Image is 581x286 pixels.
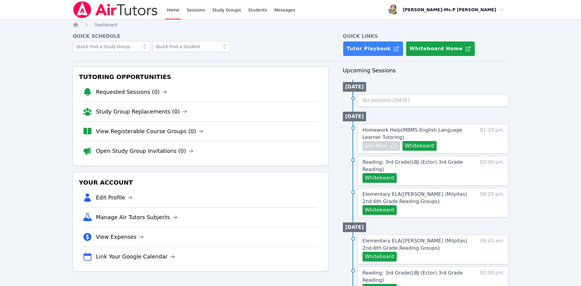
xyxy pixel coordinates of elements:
button: Whiteboard [363,252,397,261]
button: Join Now [363,141,400,151]
span: Homework Help ( MBMS English Language Learner Tutoring ) [363,127,462,140]
a: Homework Help(MBMS English Language Learner Tutoring) [363,127,468,141]
a: Dashboard [94,22,117,28]
a: Open Study Group Invitations (0) [96,147,193,155]
img: Air Tutors [73,1,158,18]
h3: Tutoring Opportunities [78,71,323,82]
a: Study Group Replacements (0) [96,107,187,116]
a: Manage Air Tutors Subjects [96,213,177,222]
li: [DATE] [343,222,366,232]
li: [DATE] [343,82,366,92]
h3: Your Account [78,177,323,188]
span: 04:25 pm [480,191,503,215]
span: No sessions [DATE] [363,97,409,103]
span: Reading: 3rd Grade ( LBJ (Ector) 3rd Grade Reading ) [363,159,463,172]
span: 02:00 pm [480,159,503,183]
button: Whiteboard [363,205,397,215]
button: Whiteboard Home [406,41,475,56]
a: Elementary ELA([PERSON_NAME] (Milpitas) 2nd-6th Grade Reading Groups) [363,191,468,205]
a: View Registerable Course Groups (0) [96,127,203,136]
h4: Quick Schedule [73,33,328,40]
button: Whiteboard [402,141,437,151]
h3: Upcoming Sessions [343,66,508,75]
span: 01:10 pm [480,127,503,151]
a: Elementary ELA([PERSON_NAME] (Milpitas) 2nd-6th Grade Reading Groups) [363,237,468,252]
a: Reading: 3rd Grade(LBJ (Ector) 3rd Grade Reading) [363,269,468,284]
button: Whiteboard [363,173,397,183]
h4: Quick Links [343,33,508,40]
span: Dashboard [94,22,117,27]
a: Tutor Playbook [343,41,403,56]
input: Quick Find a Student [153,41,230,52]
a: Requested Sessions (0) [96,88,167,96]
span: Messages [274,7,295,13]
a: Reading: 3rd Grade(LBJ (Ector) 3rd Grade Reading) [363,159,468,173]
span: 09:45 am [480,237,503,261]
nav: Breadcrumb [73,22,508,28]
a: Link Your Google Calendar [96,252,175,261]
li: [DATE] [343,112,366,121]
span: Reading: 3rd Grade ( LBJ (Ector) 3rd Grade Reading ) [363,270,463,283]
a: View Expenses [96,233,144,241]
a: Edit Profile [96,193,133,202]
span: Elementary ELA ( [PERSON_NAME] (Milpitas) 2nd-6th Grade Reading Groups ) [363,191,467,204]
span: Join Now [365,142,387,150]
span: Elementary ELA ( [PERSON_NAME] (Milpitas) 2nd-6th Grade Reading Groups ) [363,238,467,251]
input: Quick Find a Study Group [73,41,150,52]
